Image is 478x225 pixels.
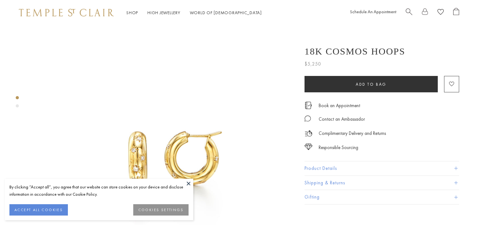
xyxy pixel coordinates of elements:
img: icon_appointment.svg [305,102,312,109]
h1: 18K Cosmos Hoops [305,46,405,57]
p: Complimentary Delivery and Returns [319,130,386,137]
span: Add to bag [356,82,387,87]
div: Responsible Sourcing [319,144,358,152]
div: Contact an Ambassador [319,115,365,123]
a: Book an Appointment [319,102,360,109]
a: View Wishlist [437,8,444,18]
a: ShopShop [126,10,138,15]
a: Schedule An Appointment [350,9,396,14]
a: World of [DEMOGRAPHIC_DATA]World of [DEMOGRAPHIC_DATA] [190,10,262,15]
a: Search [406,8,412,18]
button: Gifting [305,190,459,204]
button: ACCEPT ALL COOKIES [9,204,68,216]
button: COOKIES SETTINGS [133,204,189,216]
button: Add to bag [305,76,438,92]
div: Product gallery navigation [16,95,19,112]
img: Temple St. Clair [19,9,114,16]
button: Product Details [305,161,459,176]
span: $5,250 [305,60,321,68]
a: High JewelleryHigh Jewellery [147,10,180,15]
img: icon_sourcing.svg [305,144,312,150]
a: Open Shopping Bag [453,8,459,18]
img: icon_delivery.svg [305,130,312,137]
div: By clicking “Accept all”, you agree that our website can store cookies on your device and disclos... [9,183,189,198]
button: Shipping & Returns [305,176,459,190]
img: MessageIcon-01_2.svg [305,115,311,122]
nav: Main navigation [126,9,262,17]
